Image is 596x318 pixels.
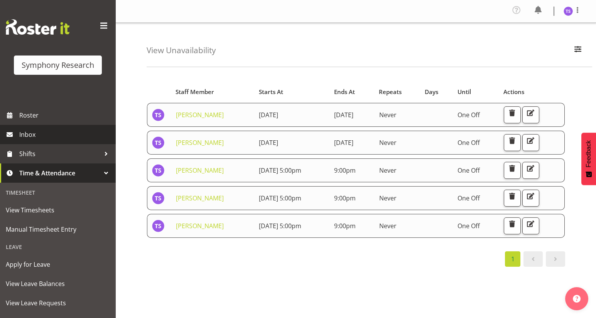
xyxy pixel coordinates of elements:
button: Edit Unavailability [522,217,539,234]
img: titi-strickland1975.jpg [152,164,164,177]
button: Delete Unavailability [504,162,521,179]
a: [PERSON_NAME] [176,166,224,175]
span: 9:00pm [334,166,356,175]
span: Never [379,111,397,119]
button: Edit Unavailability [522,162,539,179]
span: 9:00pm [334,222,356,230]
span: Manual Timesheet Entry [6,224,110,235]
span: 9:00pm [334,194,356,202]
a: [PERSON_NAME] [176,194,224,202]
span: Never [379,194,397,202]
span: Never [379,138,397,147]
img: titi-strickland1975.jpg [152,220,164,232]
div: Timesheet [2,185,114,200]
span: Feedback [585,140,592,167]
div: Staff Member [176,87,250,96]
span: Inbox [19,129,112,140]
img: Rosterit website logo [6,19,69,35]
a: Manual Timesheet Entry [2,220,114,239]
div: Days [425,87,448,96]
span: [DATE] [334,111,353,119]
img: titi-strickland1975.jpg [152,109,164,121]
div: Leave [2,239,114,255]
span: View Leave Requests [6,297,110,309]
button: Delete Unavailability [504,106,521,123]
span: Roster [19,109,112,121]
div: Ends At [334,87,370,96]
span: [DATE] [334,138,353,147]
button: Delete Unavailability [504,190,521,207]
a: [PERSON_NAME] [176,222,224,230]
button: Filter Employees [570,42,586,59]
span: Never [379,166,397,175]
button: Edit Unavailability [522,134,539,151]
div: Repeats [379,87,416,96]
span: Apply for Leave [6,259,110,270]
span: One Off [458,222,480,230]
span: [DATE] [259,138,278,147]
a: View Timesheets [2,200,114,220]
img: help-xxl-2.png [573,295,581,303]
a: Apply for Leave [2,255,114,274]
div: Starts At [259,87,325,96]
button: Feedback - Show survey [581,133,596,185]
h4: View Unavailability [147,46,216,55]
span: One Off [458,166,480,175]
a: [PERSON_NAME] [176,138,224,147]
a: [PERSON_NAME] [176,111,224,119]
span: View Timesheets [6,204,110,216]
span: [DATE] 5:00pm [259,222,301,230]
span: Shifts [19,148,100,160]
span: [DATE] 5:00pm [259,166,301,175]
span: One Off [458,194,480,202]
button: Delete Unavailability [504,134,521,151]
div: Until [458,87,495,96]
img: titi-strickland1975.jpg [152,136,164,149]
a: View Leave Requests [2,293,114,313]
span: Never [379,222,397,230]
span: One Off [458,111,480,119]
span: View Leave Balances [6,278,110,289]
span: [DATE] [259,111,278,119]
img: titi-strickland1975.jpg [152,192,164,204]
span: Time & Attendance [19,167,100,179]
span: One Off [458,138,480,147]
a: View Leave Balances [2,274,114,293]
button: Delete Unavailability [504,217,521,234]
button: Edit Unavailability [522,190,539,207]
div: Actions [503,87,561,96]
div: Symphony Research [22,59,94,71]
img: titi-strickland1975.jpg [564,7,573,16]
span: [DATE] 5:00pm [259,194,301,202]
button: Edit Unavailability [522,106,539,123]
